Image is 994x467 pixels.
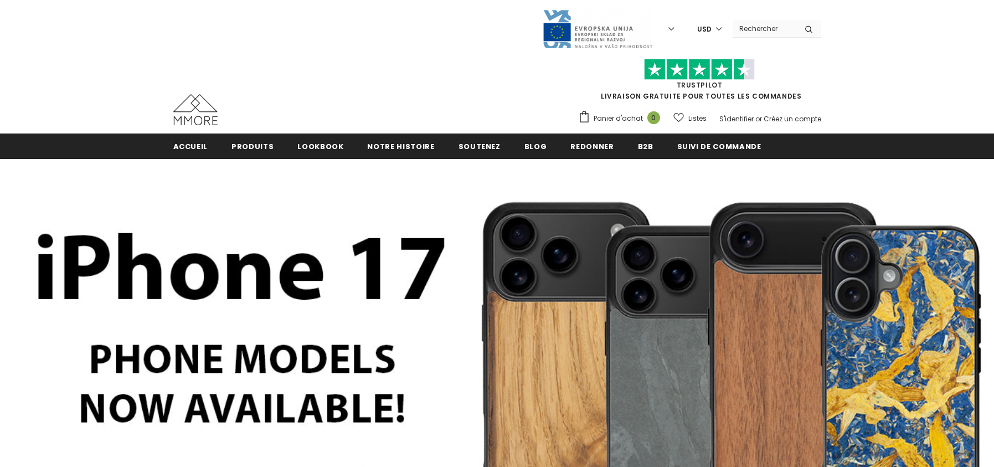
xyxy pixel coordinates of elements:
span: Accueil [173,141,208,152]
span: B2B [638,141,653,152]
span: LIVRAISON GRATUITE POUR TOUTES LES COMMANDES [578,64,821,101]
a: Produits [231,134,274,158]
a: TrustPilot [677,80,723,90]
input: Search Site [733,20,796,37]
span: Suivi de commande [677,141,761,152]
a: S'identifier [719,114,754,124]
a: Listes [673,109,707,128]
a: Notre histoire [367,134,434,158]
a: Blog [524,134,547,158]
span: Lookbook [297,141,343,152]
img: Javni Razpis [542,9,653,49]
span: soutenez [459,141,501,152]
span: Redonner [570,141,614,152]
span: or [755,114,762,124]
img: Cas MMORE [173,94,218,125]
img: Faites confiance aux étoiles pilotes [644,59,755,80]
a: Panier d'achat 0 [578,110,666,127]
a: B2B [638,134,653,158]
a: Accueil [173,134,208,158]
span: Panier d'achat [594,113,643,124]
a: Créez un compte [764,114,821,124]
a: soutenez [459,134,501,158]
a: Suivi de commande [677,134,761,158]
span: 0 [647,111,660,124]
a: Redonner [570,134,614,158]
span: Blog [524,141,547,152]
span: Notre histoire [367,141,434,152]
span: Listes [688,113,707,124]
span: USD [697,24,712,35]
span: Produits [231,141,274,152]
a: Lookbook [297,134,343,158]
a: Javni Razpis [542,24,653,33]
